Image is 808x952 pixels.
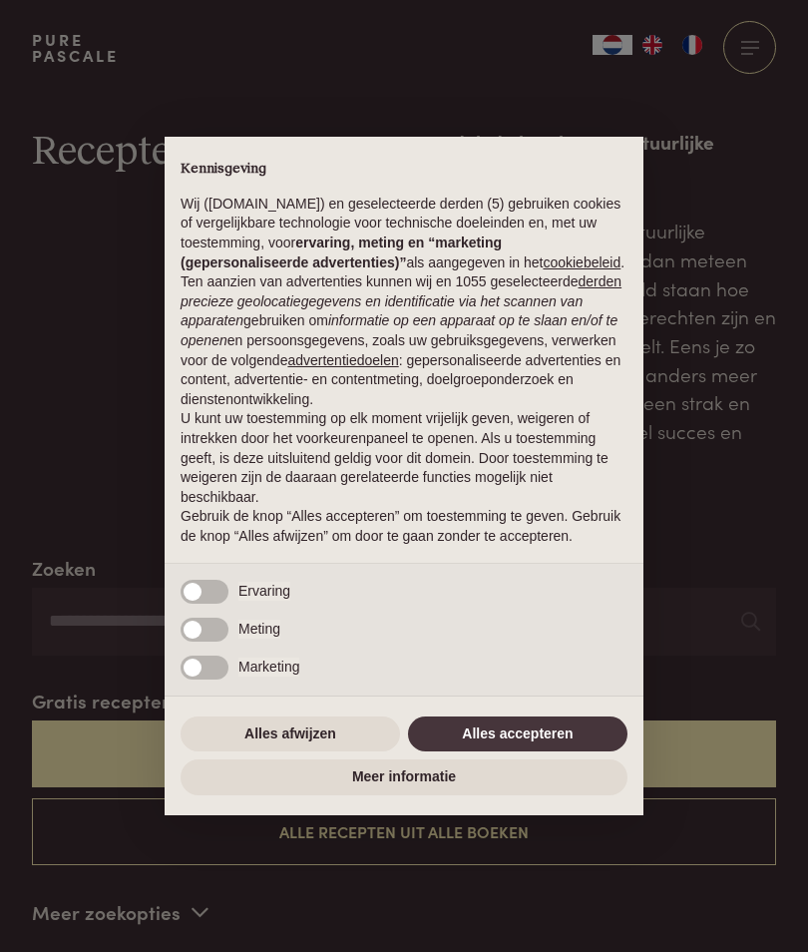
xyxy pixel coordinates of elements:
[181,716,400,752] button: Alles afwijzen
[181,195,627,272] p: Wij ([DOMAIN_NAME]) en geselecteerde derden (5) gebruiken cookies of vergelijkbare technologie vo...
[181,235,502,270] strong: ervaring, meting en “marketing (gepersonaliseerde advertenties)”
[181,312,617,348] em: informatie op een apparaat op te slaan en/of te openen
[181,161,627,179] h2: Kennisgeving
[238,620,280,640] span: Meting
[408,716,627,752] button: Alles accepteren
[181,759,627,795] button: Meer informatie
[181,272,627,409] p: Ten aanzien van advertenties kunnen wij en 1055 geselecteerde gebruiken om en persoonsgegevens, z...
[238,582,290,602] span: Ervaring
[543,254,620,270] a: cookiebeleid
[181,409,627,507] p: U kunt uw toestemming op elk moment vrijelijk geven, weigeren of intrekken door het voorkeurenpan...
[579,272,622,292] button: derden
[287,351,398,371] button: advertentiedoelen
[181,507,627,546] p: Gebruik de knop “Alles accepteren” om toestemming te geven. Gebruik de knop “Alles afwijzen” om d...
[181,293,583,329] em: precieze geolocatiegegevens en identificatie via het scannen van apparaten
[238,658,299,678] span: Marketing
